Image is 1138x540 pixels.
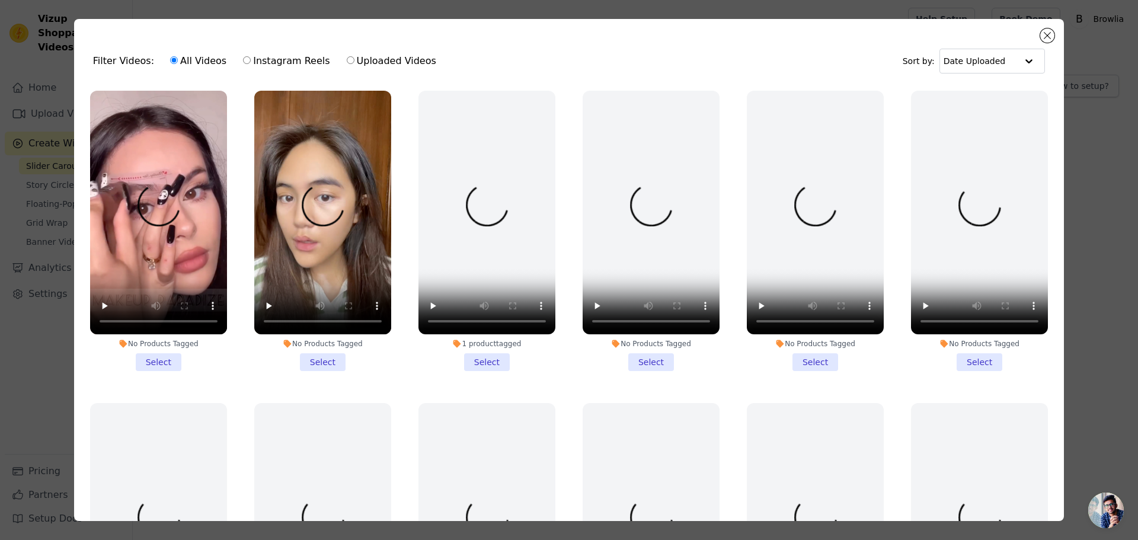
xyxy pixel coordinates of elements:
[346,53,437,69] label: Uploaded Videos
[93,47,443,75] div: Filter Videos:
[90,339,227,349] div: No Products Tagged
[903,49,1046,74] div: Sort by:
[242,53,330,69] label: Instagram Reels
[418,339,555,349] div: 1 product tagged
[1088,493,1124,528] div: Ouvrir le chat
[254,339,391,349] div: No Products Tagged
[170,53,227,69] label: All Videos
[1040,28,1054,43] button: Close modal
[583,339,720,349] div: No Products Tagged
[911,339,1048,349] div: No Products Tagged
[747,339,884,349] div: No Products Tagged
